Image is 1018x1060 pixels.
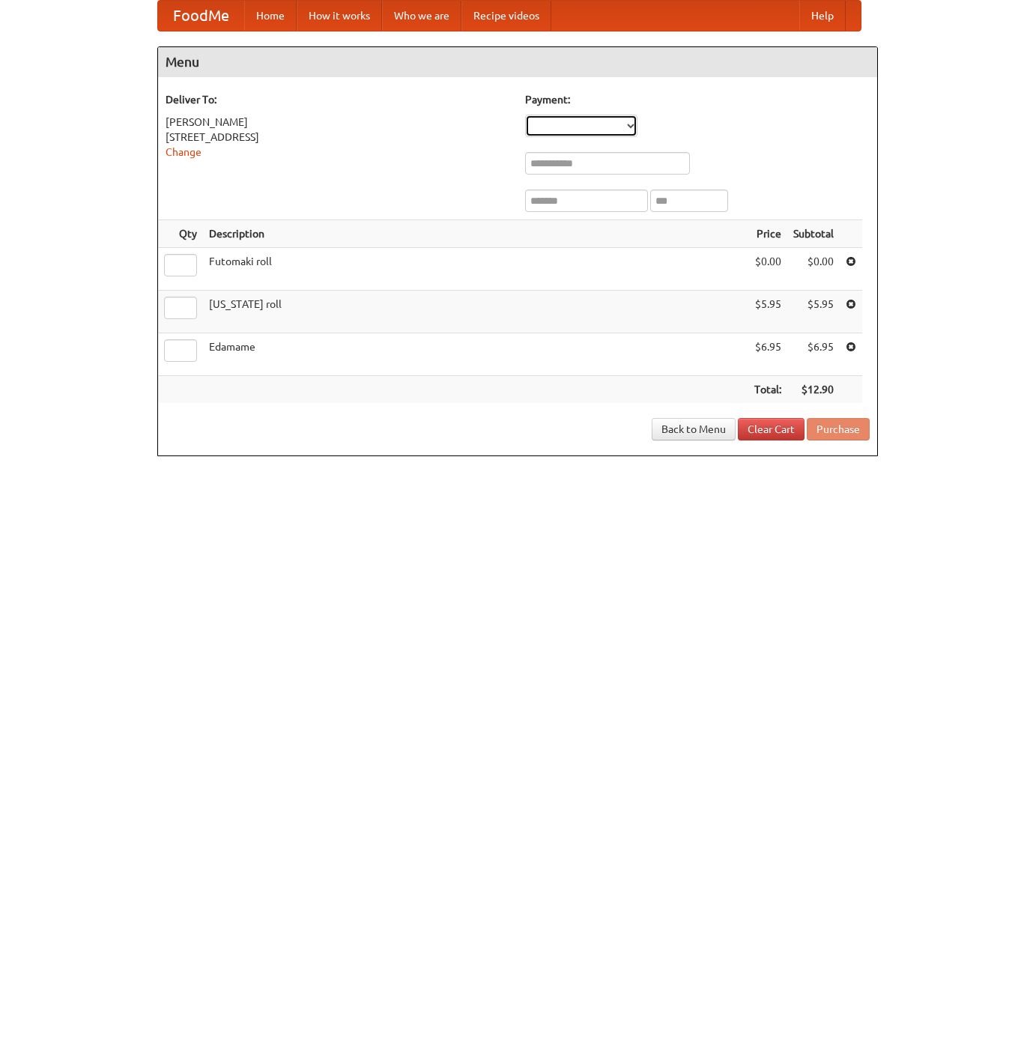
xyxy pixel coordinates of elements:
a: Home [244,1,297,31]
a: FoodMe [158,1,244,31]
th: $12.90 [787,376,840,404]
td: Futomaki roll [203,248,748,291]
td: $6.95 [748,333,787,376]
a: Back to Menu [652,418,736,440]
a: Help [799,1,846,31]
th: Total: [748,376,787,404]
td: Edamame [203,333,748,376]
div: [PERSON_NAME] [166,115,510,130]
td: [US_STATE] roll [203,291,748,333]
a: How it works [297,1,382,31]
a: Who we are [382,1,461,31]
div: [STREET_ADDRESS] [166,130,510,145]
th: Description [203,220,748,248]
h4: Menu [158,47,877,77]
td: $5.95 [787,291,840,333]
td: $0.00 [748,248,787,291]
td: $6.95 [787,333,840,376]
a: Change [166,146,202,158]
a: Clear Cart [738,418,805,440]
td: $0.00 [787,248,840,291]
th: Subtotal [787,220,840,248]
th: Price [748,220,787,248]
h5: Payment: [525,92,870,107]
h5: Deliver To: [166,92,510,107]
th: Qty [158,220,203,248]
button: Purchase [807,418,870,440]
a: Recipe videos [461,1,551,31]
td: $5.95 [748,291,787,333]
